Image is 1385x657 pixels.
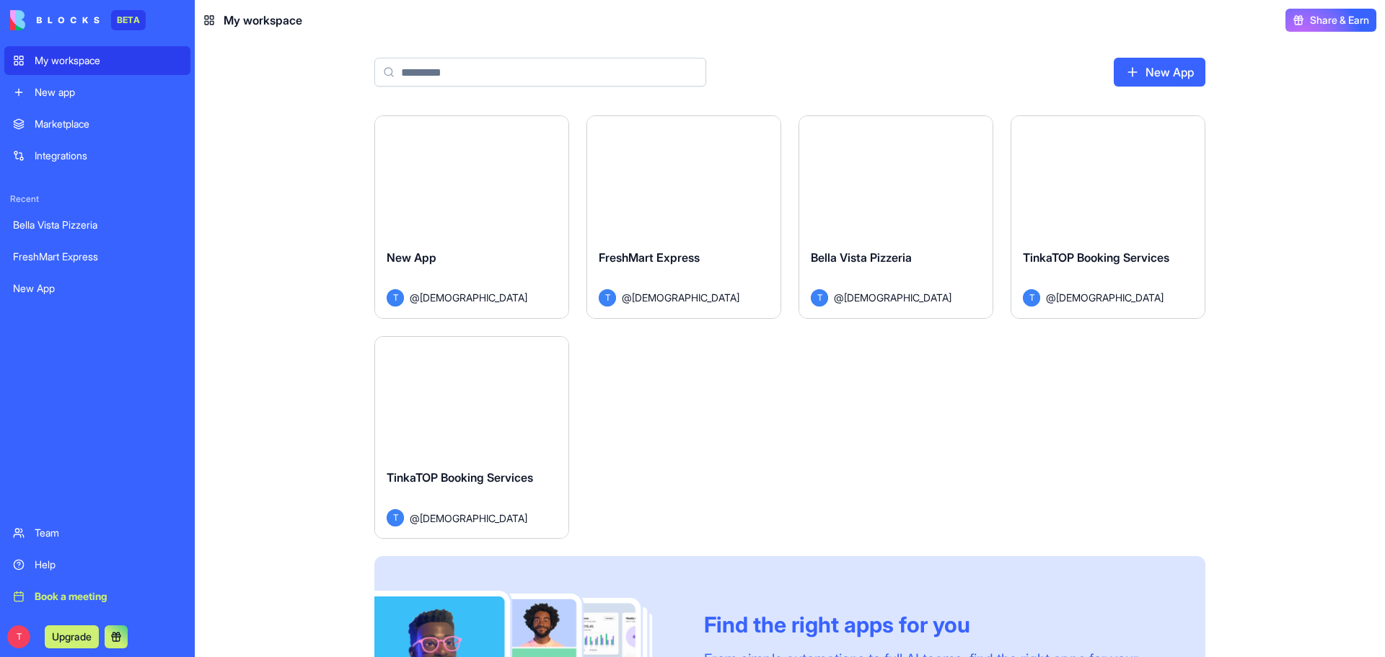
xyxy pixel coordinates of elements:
span: Recent [4,193,190,205]
span: My workspace [224,12,302,29]
a: TinkaTOP Booking ServicesT@[DEMOGRAPHIC_DATA] [1011,115,1205,319]
img: logo [10,10,100,30]
span: @ [834,290,844,305]
span: TinkaTOP Booking Services [1023,250,1169,265]
div: New app [35,85,182,100]
a: My workspace [4,46,190,75]
span: T [599,289,616,307]
div: BETA [111,10,146,30]
span: T [1023,289,1040,307]
span: New App [387,250,436,265]
span: [DEMOGRAPHIC_DATA] [1056,290,1164,305]
a: TinkaTOP Booking ServicesT@[DEMOGRAPHIC_DATA] [374,336,569,539]
span: TinkaTOP Booking Services [387,470,533,485]
a: Integrations [4,141,190,170]
div: Book a meeting [35,589,182,604]
span: [DEMOGRAPHIC_DATA] [420,511,527,526]
a: Team [4,519,190,547]
a: New app [4,78,190,107]
span: T [7,625,30,648]
div: Bella Vista Pizzeria [13,218,182,232]
span: @ [622,290,632,305]
div: My workspace [35,53,182,68]
span: Share & Earn [1310,13,1369,27]
a: Marketplace [4,110,190,138]
a: Help [4,550,190,579]
a: BETA [10,10,146,30]
a: Book a meeting [4,582,190,611]
span: @ [410,511,420,526]
span: Bella Vista Pizzeria [811,250,912,265]
a: FreshMart ExpressT@[DEMOGRAPHIC_DATA] [586,115,781,319]
button: Upgrade [45,625,99,648]
span: [DEMOGRAPHIC_DATA] [420,290,527,305]
div: Find the right apps for you [704,612,1171,638]
span: @ [410,290,420,305]
a: New AppT@[DEMOGRAPHIC_DATA] [374,115,569,319]
span: T [811,289,828,307]
div: FreshMart Express [13,250,182,264]
a: Bella Vista PizzeriaT@[DEMOGRAPHIC_DATA] [799,115,993,319]
span: T [387,509,404,526]
a: Upgrade [45,629,99,643]
a: FreshMart Express [4,242,190,271]
button: Share & Earn [1285,9,1376,32]
div: Team [35,526,182,540]
span: FreshMart Express [599,250,700,265]
a: New App [4,274,190,303]
a: New App [1114,58,1205,87]
span: @ [1046,290,1056,305]
div: Integrations [35,149,182,163]
div: New App [13,281,182,296]
span: [DEMOGRAPHIC_DATA] [632,290,739,305]
a: Bella Vista Pizzeria [4,211,190,239]
span: T [387,289,404,307]
span: [DEMOGRAPHIC_DATA] [844,290,951,305]
div: Marketplace [35,117,182,131]
div: Help [35,557,182,572]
